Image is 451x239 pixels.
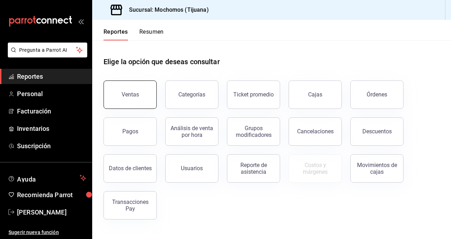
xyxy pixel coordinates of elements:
[178,91,205,98] div: Categorías
[104,117,157,146] button: Pagos
[122,128,138,135] div: Pagos
[227,154,280,183] button: Reporte de asistencia
[123,6,209,14] h3: Sucursal: Mochomos (Tijuana)
[5,51,87,59] a: Pregunta a Parrot AI
[17,89,86,99] span: Personal
[9,229,86,236] span: Sugerir nueva función
[104,80,157,109] button: Ventas
[165,117,218,146] button: Análisis de venta por hora
[232,162,275,175] div: Reporte de asistencia
[362,128,392,135] div: Descuentos
[293,162,337,175] div: Costos y márgenes
[17,124,86,133] span: Inventarios
[104,154,157,183] button: Datos de clientes
[109,165,152,172] div: Datos de clientes
[139,28,164,40] button: Resumen
[8,43,87,57] button: Pregunta a Parrot AI
[17,106,86,116] span: Facturación
[17,141,86,151] span: Suscripción
[308,91,322,98] div: Cajas
[104,28,128,40] button: Reportes
[355,162,399,175] div: Movimientos de cajas
[227,80,280,109] button: Ticket promedio
[17,72,86,81] span: Reportes
[297,128,334,135] div: Cancelaciones
[165,80,218,109] button: Categorías
[233,91,274,98] div: Ticket promedio
[350,117,403,146] button: Descuentos
[19,46,76,54] span: Pregunta a Parrot AI
[165,154,218,183] button: Usuarios
[350,80,403,109] button: Órdenes
[181,165,203,172] div: Usuarios
[104,56,220,67] h1: Elige la opción que deseas consultar
[367,91,387,98] div: Órdenes
[78,18,84,24] button: open_drawer_menu
[108,199,152,212] div: Transacciones Pay
[17,190,86,200] span: Recomienda Parrot
[227,117,280,146] button: Grupos modificadores
[289,80,342,109] button: Cajas
[289,154,342,183] button: Contrata inventarios para ver este reporte
[289,117,342,146] button: Cancelaciones
[17,207,86,217] span: [PERSON_NAME]
[170,125,214,138] div: Análisis de venta por hora
[350,154,403,183] button: Movimientos de cajas
[104,191,157,219] button: Transacciones Pay
[122,91,139,98] div: Ventas
[232,125,275,138] div: Grupos modificadores
[17,174,77,182] span: Ayuda
[104,28,164,40] div: navigation tabs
